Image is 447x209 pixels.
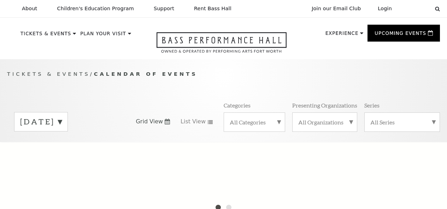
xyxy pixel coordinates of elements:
[370,118,434,126] label: All Series
[375,31,426,39] p: Upcoming Events
[292,102,357,109] p: Presenting Organizations
[230,118,280,126] label: All Categories
[80,31,126,40] p: Plan Your Visit
[136,118,163,125] span: Grid View
[181,118,206,125] span: List View
[94,71,198,77] span: Calendar of Events
[364,102,380,109] p: Series
[194,6,231,12] p: Rent Bass Hall
[22,6,37,12] p: About
[403,5,428,12] select: Select:
[7,71,90,77] span: Tickets & Events
[57,6,134,12] p: Children's Education Program
[7,70,440,79] p: /
[20,116,62,127] label: [DATE]
[154,6,174,12] p: Support
[224,102,251,109] p: Categories
[298,118,351,126] label: All Organizations
[20,31,71,40] p: Tickets & Events
[325,31,359,39] p: Experience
